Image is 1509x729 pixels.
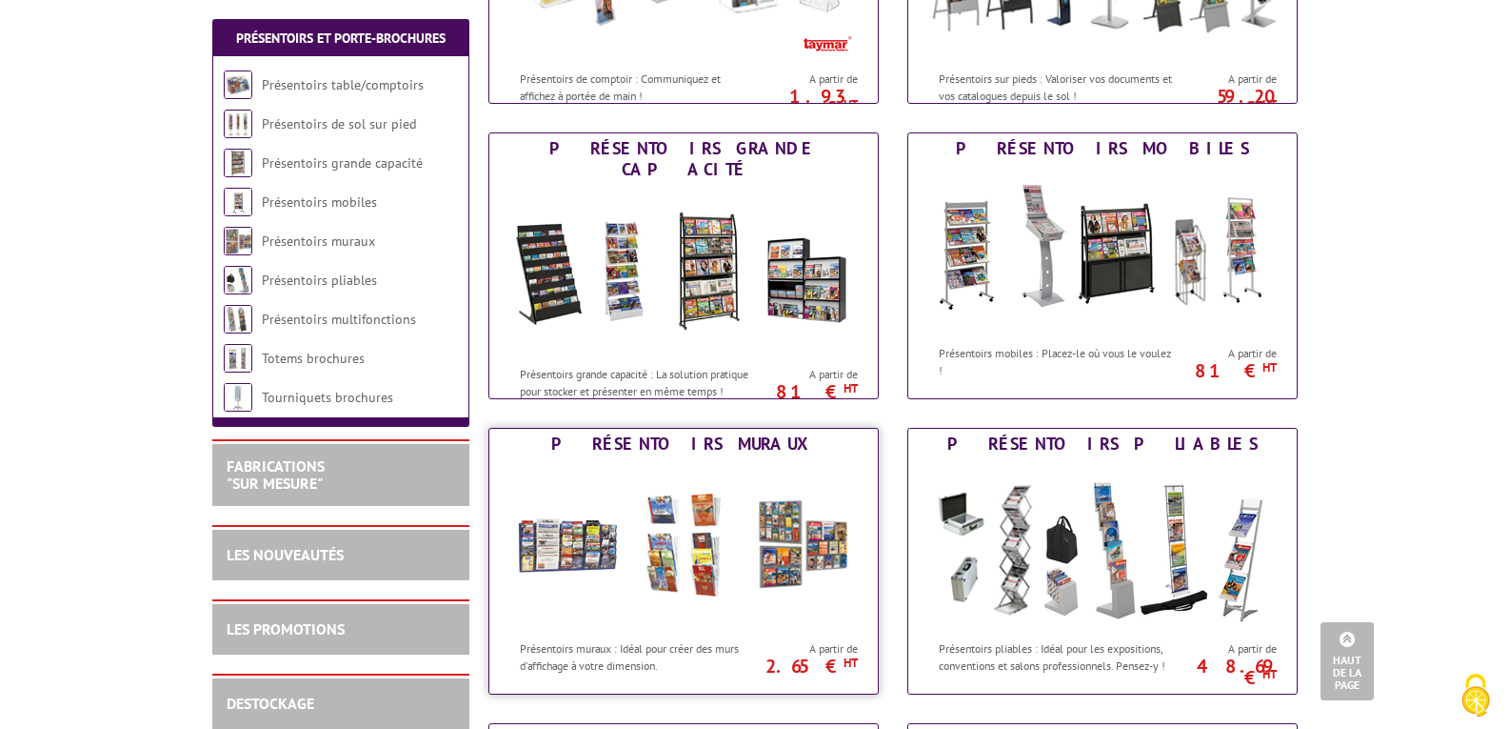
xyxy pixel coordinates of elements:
[507,185,860,356] img: Présentoirs grande capacité
[224,344,252,373] img: Totems brochures
[494,434,873,455] div: Présentoirs muraux
[1170,365,1277,376] p: 81 €
[1180,641,1277,657] span: A partir de
[227,545,344,564] a: LES NOUVEAUTÉS
[262,193,377,211] a: Présentoirs mobiles
[262,389,393,406] a: Tourniquets brochures
[761,641,858,657] span: A partir de
[907,132,1298,399] a: Présentoirs mobiles Présentoirs mobiles Présentoirs mobiles : Placez-le où vous le voulez ! A par...
[913,434,1292,455] div: Présentoirs pliables
[751,91,858,113] p: 1.93 €
[488,428,879,695] a: Présentoirs muraux Présentoirs muraux Présentoirs muraux : Idéal pour créer des murs d'affichage ...
[761,71,858,87] span: A partir de
[761,367,858,382] span: A partir de
[1262,359,1277,375] sup: HT
[1442,664,1509,729] button: Cookies (fenêtre modale)
[262,233,375,250] a: Présentoirs muraux
[224,266,252,294] img: Présentoirs pliables
[1180,346,1277,361] span: A partir de
[488,132,879,399] a: Présentoirs grande capacité Présentoirs grande capacité Présentoirs grande capacité : La solution...
[262,350,365,367] a: Totems brochures
[1320,622,1374,700] a: Haut de la page
[262,272,377,289] a: Présentoirs pliables
[227,456,325,493] a: FABRICATIONS"Sur Mesure"
[227,694,314,713] a: DESTOCKAGE
[844,96,858,112] sup: HT
[224,188,252,216] img: Présentoirs mobiles
[939,345,1175,377] p: Présentoirs mobiles : Placez-le où vous le voulez !
[224,71,252,99] img: Présentoirs table/comptoirs
[262,311,416,328] a: Présentoirs multifonctions
[939,71,1175,103] p: Présentoirs sur pieds : Valoriser vos documents et vos catalogues depuis le sol !
[913,138,1292,159] div: Présentoirs mobiles
[1180,71,1277,87] span: A partir de
[939,640,1175,673] p: Présentoirs pliables : Idéal pour les expositions, conventions et salons professionnels. Pensez-y !
[926,164,1279,335] img: Présentoirs mobiles
[224,383,252,412] img: Tourniquets brochures
[926,459,1279,631] img: Présentoirs pliables
[844,655,858,671] sup: HT
[520,640,756,673] p: Présentoirs muraux : Idéal pour créer des murs d'affichage à votre dimension.
[1170,91,1277,113] p: 59.20 €
[751,386,858,397] p: 81 €
[1170,660,1277,683] p: 48.69 €
[1452,672,1499,719] img: Cookies (fenêtre modale)
[236,30,446,47] a: Présentoirs et Porte-brochures
[520,71,756,103] p: Présentoirs de comptoir : Communiquez et affichez à portée de main !
[262,115,416,132] a: Présentoirs de sol sur pied
[751,660,858,672] p: 2.65 €
[494,138,873,180] div: Présentoirs grande capacité
[224,305,252,334] img: Présentoirs multifonctions
[224,110,252,138] img: Présentoirs de sol sur pied
[262,76,424,93] a: Présentoirs table/comptoirs
[507,459,860,631] img: Présentoirs muraux
[1262,96,1277,112] sup: HT
[224,149,252,177] img: Présentoirs grande capacité
[520,366,756,398] p: Présentoirs grande capacité : La solution pratique pour stocker et présenter en même temps !
[844,380,858,396] sup: HT
[907,428,1298,695] a: Présentoirs pliables Présentoirs pliables Présentoirs pliables : Idéal pour les expositions, conv...
[224,227,252,255] img: Présentoirs muraux
[1262,666,1277,682] sup: HT
[227,619,345,638] a: LES PROMOTIONS
[262,154,423,172] a: Présentoirs grande capacité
